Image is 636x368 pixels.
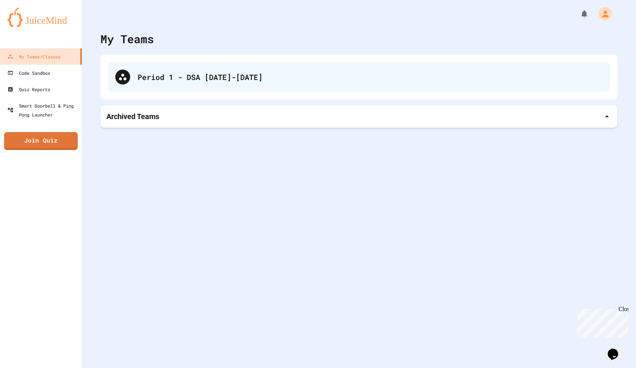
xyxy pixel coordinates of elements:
[138,71,603,83] div: Period 1 - DSA [DATE]-[DATE]
[7,68,50,77] div: Code Sandbox
[7,52,61,61] div: My Teams/Classes
[566,7,591,20] div: My Notifications
[106,111,159,122] p: Archived Teams
[591,5,614,22] div: My Account
[574,306,629,337] iframe: chat widget
[7,7,74,27] img: logo-orange.svg
[7,85,50,94] div: Quiz Reports
[605,338,629,361] iframe: chat widget
[4,132,78,150] a: Join Quiz
[3,3,51,47] div: Chat with us now!Close
[100,31,154,47] div: My Teams
[108,62,610,92] div: Period 1 - DSA [DATE]-[DATE]
[7,101,79,119] div: Smart Doorbell & Ping Pong Launcher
